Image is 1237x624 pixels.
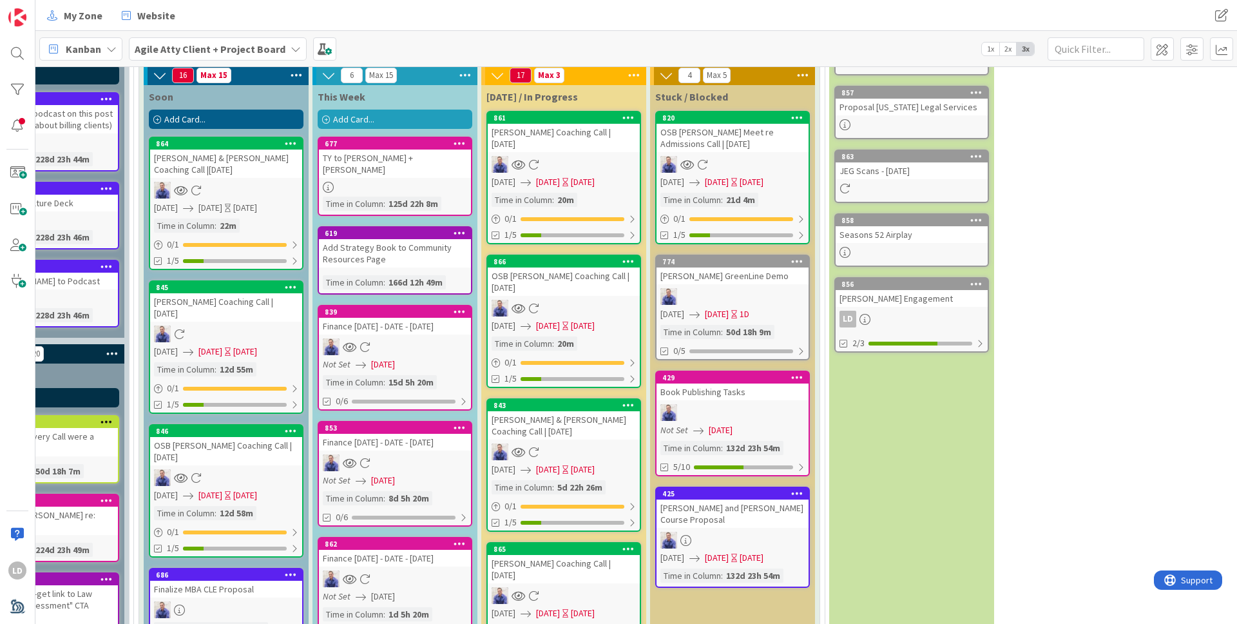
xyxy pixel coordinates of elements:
[319,454,471,471] div: JG
[660,175,684,189] span: [DATE]
[571,319,595,333] div: [DATE]
[319,422,471,434] div: 853
[383,375,385,389] span: :
[492,300,508,317] img: JG
[657,268,809,284] div: [PERSON_NAME] GreenLine Demo
[852,336,865,350] span: 2/3
[554,336,577,351] div: 20m
[492,607,515,620] span: [DATE]
[150,469,302,486] div: JG
[319,318,471,335] div: Finance [DATE] - DATE - [DATE]
[552,480,554,494] span: :
[233,489,257,502] div: [DATE]
[536,319,560,333] span: [DATE]
[488,555,640,583] div: [PERSON_NAME] Coaching Call | [DATE]
[662,257,809,266] div: 774
[492,336,552,351] div: Time in Column
[657,500,809,528] div: [PERSON_NAME] and [PERSON_NAME] Course Proposal
[216,362,256,376] div: 12d 55m
[216,506,256,520] div: 12d 58m
[552,193,554,207] span: :
[319,150,471,178] div: TY to [PERSON_NAME] + [PERSON_NAME]
[1048,37,1144,61] input: Quick Filter...
[488,444,640,460] div: JG
[319,228,471,268] div: 619Add Strategy Book to Community Resources Page
[999,43,1017,55] span: 2x
[660,441,721,455] div: Time in Column
[488,156,640,173] div: JG
[323,338,340,355] img: JG
[723,325,774,339] div: 50d 18h 9m
[233,345,257,358] div: [DATE]
[319,538,471,550] div: 862
[657,124,809,152] div: OSB [PERSON_NAME] Meet re Admissions Call | [DATE]
[707,72,727,79] div: Max 5
[660,193,721,207] div: Time in Column
[32,230,93,244] div: 228d 23h 46m
[150,601,302,618] div: JG
[383,607,385,621] span: :
[836,215,988,226] div: 858
[841,88,988,97] div: 857
[657,384,809,400] div: Book Publishing Tasks
[150,182,302,199] div: JG
[215,506,216,520] span: :
[721,193,723,207] span: :
[662,489,809,498] div: 425
[333,113,374,125] span: Add Card...
[721,325,723,339] span: :
[150,380,302,396] div: 0/1
[660,404,677,421] img: JG
[383,275,385,289] span: :
[198,201,222,215] span: [DATE]
[200,72,227,79] div: Max 15
[319,550,471,567] div: Finance [DATE] - DATE - [DATE]
[660,307,684,321] span: [DATE]
[150,282,302,322] div: 845[PERSON_NAME] Coaching Call | [DATE]
[552,336,554,351] span: :
[167,525,179,539] span: 0 / 1
[156,427,302,436] div: 846
[156,139,302,148] div: 864
[154,326,171,342] img: JG
[385,275,446,289] div: 166d 12h 49m
[32,152,93,166] div: 228d 23h 44m
[492,193,552,207] div: Time in Column
[740,307,749,321] div: 1D
[494,113,640,122] div: 861
[150,437,302,465] div: OSB [PERSON_NAME] Coaching Call | [DATE]
[32,308,93,322] div: 228d 23h 46m
[167,238,179,251] span: 0 / 1
[154,362,215,376] div: Time in Column
[325,229,471,238] div: 619
[385,491,432,505] div: 8d 5h 20m
[325,540,471,549] div: 862
[655,90,728,103] span: Stuck / Blocked
[836,99,988,115] div: Proposal [US_STATE] Legal Services
[371,590,395,603] span: [DATE]
[657,488,809,500] div: 425
[319,306,471,335] div: 839Finance [DATE] - DATE - [DATE]
[554,193,577,207] div: 20m
[341,68,363,83] span: 6
[538,72,561,79] div: Max 3
[536,175,560,189] span: [DATE]
[167,398,179,411] span: 1/5
[215,219,216,233] span: :
[492,319,515,333] span: [DATE]
[740,551,763,565] div: [DATE]
[150,425,302,437] div: 846
[723,193,758,207] div: 21d 4m
[488,543,640,583] div: 865[PERSON_NAME] Coaching Call | [DATE]
[156,570,302,580] div: 686
[325,139,471,148] div: 677
[215,362,216,376] span: :
[504,228,517,242] span: 1/5
[571,175,595,189] div: [DATE]
[150,237,302,253] div: 0/1
[150,581,302,598] div: Finalize MBA CLE Proposal
[319,228,471,239] div: 619
[150,282,302,293] div: 845
[66,41,101,57] span: Kanban
[723,569,783,583] div: 132d 23h 54m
